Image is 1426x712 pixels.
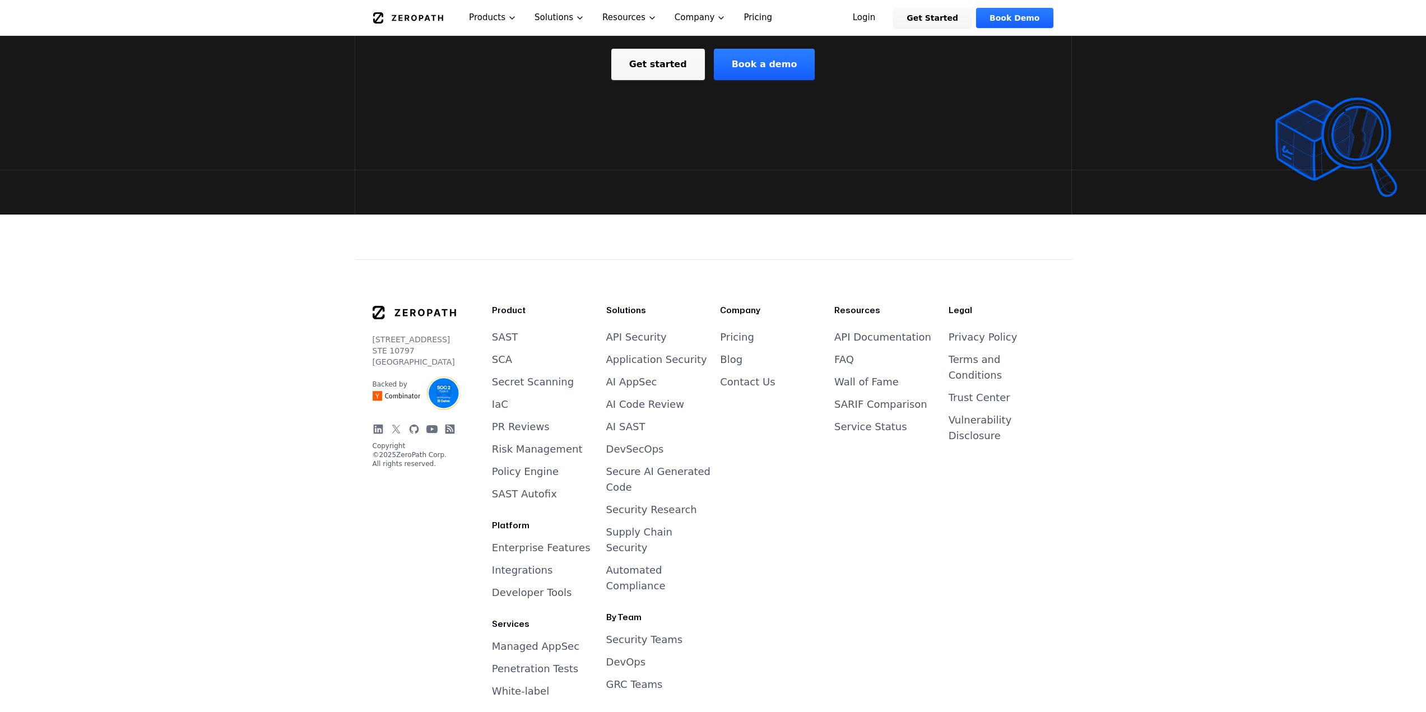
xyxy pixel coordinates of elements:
a: Book Demo [976,8,1053,28]
a: Security Research [606,504,697,515]
a: Application Security [606,353,707,365]
a: Privacy Policy [949,331,1018,343]
h3: Resources [834,305,940,316]
h3: Legal [949,305,1054,316]
p: Backed by [373,380,421,389]
a: PR Reviews [492,421,550,432]
img: SOC2 Type II Certified [427,376,461,410]
h3: Company [720,305,825,316]
a: Blog [720,353,742,365]
p: [STREET_ADDRESS] STE 10797 [GEOGRAPHIC_DATA] [373,334,456,367]
a: SCA [492,353,512,365]
h3: Platform [492,520,597,531]
a: AI Code Review [606,398,684,410]
a: Risk Management [492,443,583,455]
a: SARIF Comparison [834,398,927,410]
a: Supply Chain Security [606,526,672,553]
a: Managed AppSec [492,640,579,652]
a: API Documentation [834,331,931,343]
a: Pricing [720,331,754,343]
a: SAST [492,331,518,343]
a: Integrations [492,564,553,576]
a: Get started [611,49,705,80]
a: Secure AI Generated Code [606,466,710,493]
a: API Security [606,331,667,343]
a: Wall of Fame [834,376,899,388]
a: Login [839,8,889,28]
p: Copyright © 2025 ZeroPath Corp. All rights reserved. [373,441,456,468]
a: SAST Autofix [492,488,557,500]
a: Get Started [893,8,972,28]
a: GRC Teams [606,678,663,690]
a: Penetration Tests [492,663,578,674]
a: Service Status [834,421,907,432]
a: Contact Us [720,376,775,388]
a: Book a demo [714,49,815,80]
a: Trust Center [949,392,1010,403]
a: Automated Compliance [606,564,666,592]
a: FAQ [834,353,854,365]
h3: By Team [606,612,712,623]
a: White-label [492,685,549,697]
a: AI AppSec [606,376,657,388]
h3: Solutions [606,305,712,316]
h3: Services [492,618,597,630]
h3: Product [492,305,597,316]
a: Developer Tools [492,587,572,598]
a: Policy Engine [492,466,559,477]
a: Vulnerability Disclosure [949,414,1012,441]
a: AI SAST [606,421,645,432]
a: DevSecOps [606,443,664,455]
a: DevOps [606,656,646,668]
a: Security Teams [606,634,683,645]
a: Enterprise Features [492,542,591,553]
a: Blog RSS Feed [444,424,456,435]
a: Terms and Conditions [949,353,1002,381]
a: Secret Scanning [492,376,574,388]
a: IaC [492,398,508,410]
